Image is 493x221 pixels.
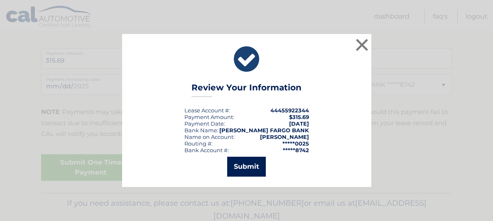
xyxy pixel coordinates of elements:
div: Bank Name: [184,127,218,134]
strong: 44455922344 [270,107,309,114]
button: Submit [227,157,266,177]
h3: Review Your Information [191,83,302,97]
span: $315.69 [289,114,309,120]
div: Lease Account #: [184,107,230,114]
div: Routing #: [184,140,213,147]
div: : [184,120,225,127]
div: Payment Amount: [184,114,234,120]
span: Payment Date [184,120,224,127]
strong: [PERSON_NAME] FARGO BANK [219,127,309,134]
span: [DATE] [289,120,309,127]
button: × [354,36,370,53]
div: Name on Account: [184,134,235,140]
strong: [PERSON_NAME] [260,134,309,140]
div: Bank Account #: [184,147,229,153]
